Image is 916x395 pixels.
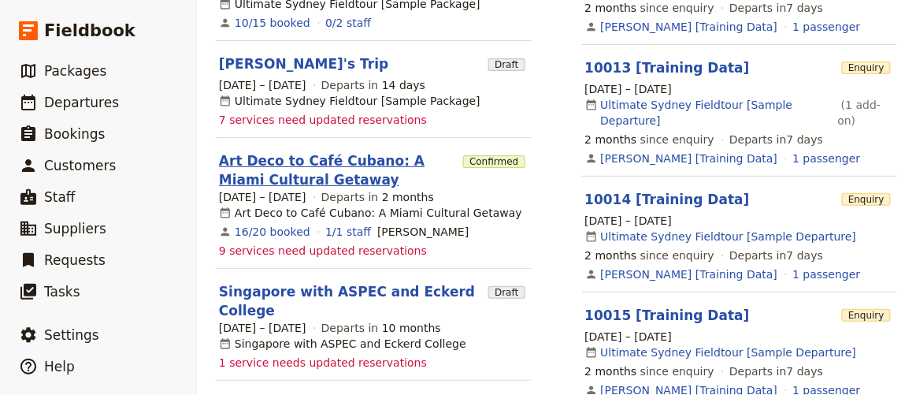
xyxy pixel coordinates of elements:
[585,2,637,14] span: 2 months
[601,266,778,282] a: [PERSON_NAME] [Training Data]
[842,309,891,322] span: Enquiry
[729,132,823,147] span: Departs in 7 days
[382,322,441,334] span: 10 months
[44,95,119,110] span: Departures
[585,363,715,379] span: since enquiry
[729,248,823,263] span: Departs in 7 days
[585,81,673,97] span: [DATE] – [DATE]
[44,126,105,142] span: Bookings
[321,189,434,205] span: Departs in
[44,327,99,343] span: Settings
[377,224,469,240] span: Judith Tilton
[219,93,480,109] div: Ultimate Sydney Fieldtour [Sample Package]
[44,221,106,237] span: Suppliers
[488,58,525,71] span: Draft
[585,248,715,263] span: since enquiry
[585,60,750,76] a: 10013 [Training Data]
[235,224,310,240] a: View the bookings for this departure
[382,191,434,203] span: 2 months
[382,79,425,91] span: 14 days
[793,19,861,35] a: View the passengers for this booking
[219,112,427,128] span: 7 services need updated reservations
[325,15,371,31] a: 0/2 staff
[842,61,891,74] span: Enquiry
[488,286,525,299] span: Draft
[219,336,466,352] div: Singapore with ASPEC and Eckerd College
[219,243,427,259] span: 9 services need updated reservations
[219,355,427,371] span: 1 service needs updated reservations
[601,345,857,360] a: Ultimate Sydney Fieldtour [Sample Departure]
[842,193,891,206] span: Enquiry
[44,359,75,375] span: Help
[44,252,106,268] span: Requests
[219,282,482,320] a: Singapore with ASPEC and Eckerd College
[585,132,715,147] span: since enquiry
[729,363,823,379] span: Departs in 7 days
[44,189,76,205] span: Staff
[219,54,388,73] a: [PERSON_NAME]'s Trip
[585,213,673,229] span: [DATE] – [DATE]
[585,365,637,378] span: 2 months
[601,229,857,244] a: Ultimate Sydney Fieldtour [Sample Departure]
[585,133,637,146] span: 2 months
[219,320,306,336] span: [DATE] – [DATE]
[44,19,135,43] span: Fieldbook
[585,329,673,345] span: [DATE] – [DATE]
[219,189,306,205] span: [DATE] – [DATE]
[601,151,778,166] a: [PERSON_NAME] [Training Data]
[44,158,116,173] span: Customers
[219,151,457,189] a: Art Deco to Café Cubano: A Miami Cultural Getaway
[585,307,750,323] a: 10015 [Training Data]
[44,284,80,300] span: Tasks
[585,192,750,207] a: 10014 [Training Data]
[44,63,106,79] span: Packages
[219,205,522,221] div: Art Deco to Café Cubano: A Miami Cultural Getaway
[463,155,525,168] span: Confirmed
[793,151,861,166] a: View the passengers for this booking
[793,266,861,282] a: View the passengers for this booking
[838,97,894,129] span: ( 1 add-on )
[585,249,637,262] span: 2 months
[601,19,778,35] a: [PERSON_NAME] [Training Data]
[321,320,441,336] span: Departs in
[219,77,306,93] span: [DATE] – [DATE]
[325,224,371,240] a: 1/1 staff
[235,15,310,31] a: View the bookings for this departure
[601,97,835,129] a: Ultimate Sydney Fieldtour [Sample Departure]
[321,77,425,93] span: Departs in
